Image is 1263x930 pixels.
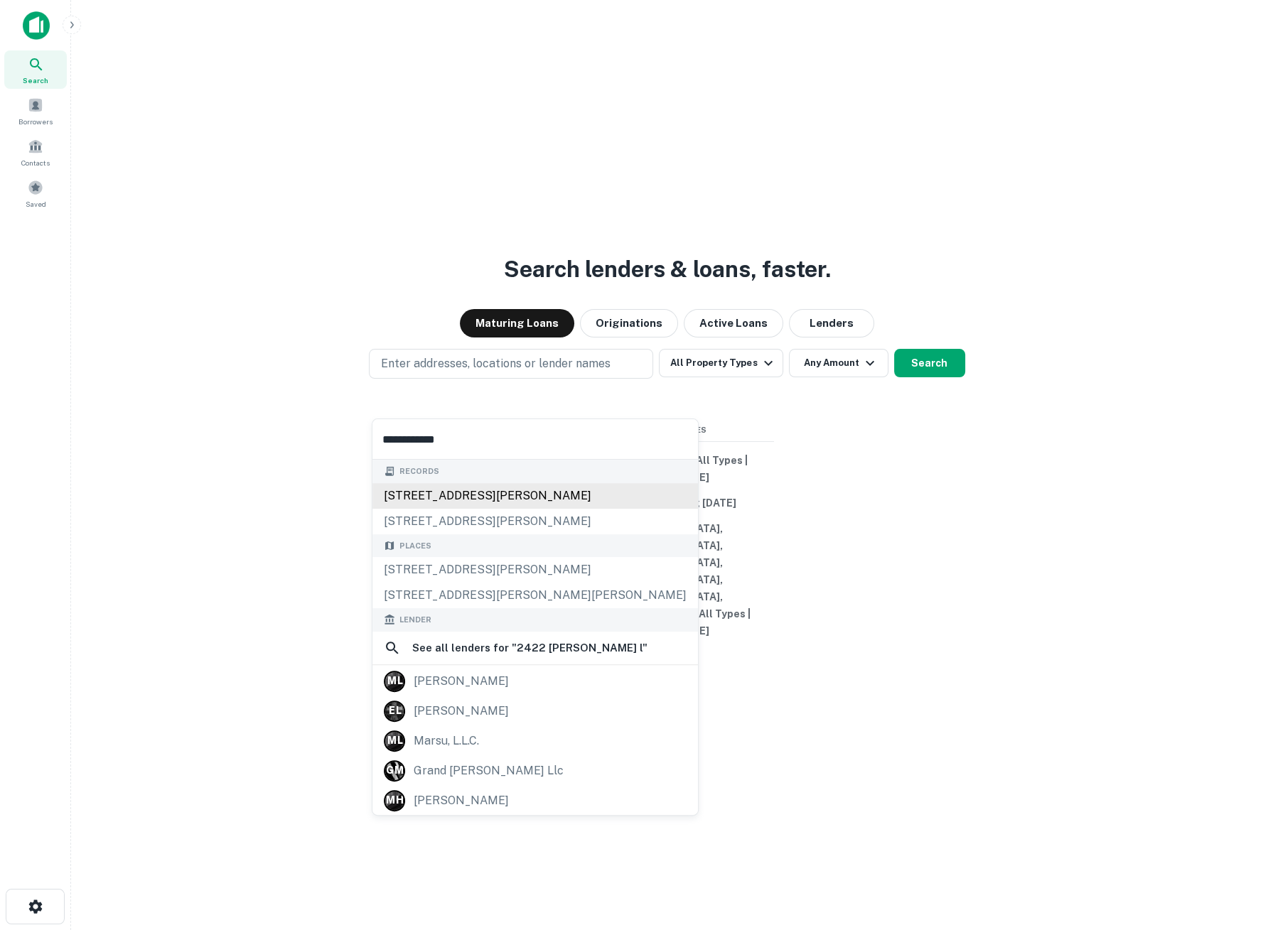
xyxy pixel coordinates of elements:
span: Lender [399,614,431,626]
span: Records [399,465,439,477]
img: capitalize-icon.png [23,11,50,40]
a: M H[PERSON_NAME] [372,786,698,816]
a: Borrowers [4,92,67,130]
button: Lenders [789,309,874,337]
a: Search [4,50,67,89]
span: Search [23,75,48,86]
span: Borrowers [18,116,53,127]
div: marsu, l.l.c. [414,730,479,752]
button: Enter addresses, locations or lender names [369,349,653,379]
span: Places [399,540,431,552]
div: [STREET_ADDRESS][PERSON_NAME] [372,509,698,534]
button: All Property Types [659,349,783,377]
h6: See all lenders for " 2422 [PERSON_NAME] l " [412,639,647,656]
div: grand [PERSON_NAME] llc [414,760,564,782]
div: [STREET_ADDRESS][PERSON_NAME][PERSON_NAME] [372,583,698,608]
div: [PERSON_NAME] [414,701,509,722]
button: Originations [580,309,678,337]
a: G Mgrand [PERSON_NAME] llc [372,756,698,786]
div: [STREET_ADDRESS][PERSON_NAME] [372,557,698,583]
p: M L [387,674,402,688]
button: Any Amount [789,349,888,377]
a: M L[PERSON_NAME] [372,666,698,696]
p: Enter addresses, locations or lender names [381,355,611,372]
p: E L [389,703,401,718]
a: E L[PERSON_NAME] [372,696,698,726]
button: Search [894,349,965,377]
a: Saved [4,174,67,212]
span: Saved [26,198,46,210]
a: Contacts [4,133,67,171]
div: [STREET_ADDRESS][PERSON_NAME] [372,483,698,509]
p: G M [386,763,403,778]
div: [PERSON_NAME] [414,671,509,692]
a: M Lmarsu, l.l.c. [372,726,698,756]
span: Contacts [21,157,50,168]
h3: Search lenders & loans, faster. [504,252,831,286]
div: [PERSON_NAME] [414,790,509,811]
p: M L [387,733,402,748]
iframe: Chat Widget [1192,816,1263,885]
button: Maturing Loans [460,309,574,337]
button: Active Loans [684,309,783,337]
p: M H [386,793,403,808]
